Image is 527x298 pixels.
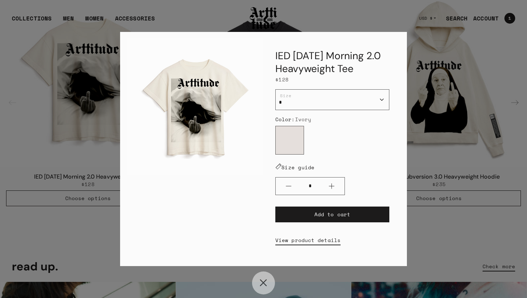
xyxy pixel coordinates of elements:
[302,179,319,193] input: Quantity
[275,49,381,75] a: IED [DATE] Morning 2.0 Heavyweight Tee
[275,116,389,123] div: Color:
[314,211,350,218] span: Add to cart
[319,178,345,195] button: Plus
[127,38,264,260] a: IED Monday Morning 2.0 Heavyweight Tee
[252,271,275,294] button: Close
[275,75,289,84] span: $128
[275,232,341,248] a: View product details
[276,178,302,195] button: Minus
[127,38,263,175] img: IED Monday Morning 2.0 Heavyweight Tee
[275,126,304,155] label: Ivory
[295,115,312,123] span: Ivory
[275,164,315,171] a: Size guide
[275,207,389,222] button: Add to cart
